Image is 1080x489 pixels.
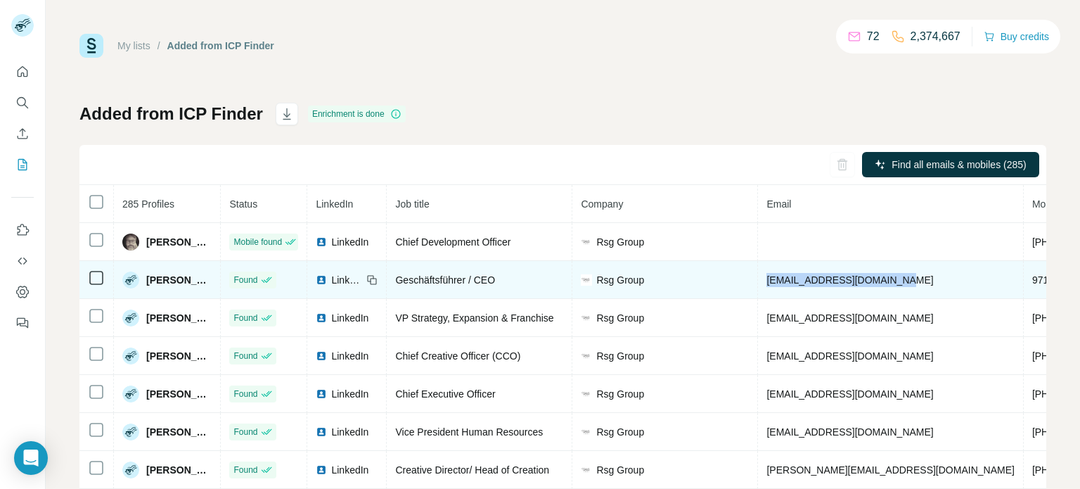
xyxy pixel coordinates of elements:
[581,388,592,400] img: company-logo
[316,274,327,286] img: LinkedIn logo
[596,387,644,401] span: Rsg Group
[596,235,644,249] span: Rsg Group
[316,312,327,324] img: LinkedIn logo
[331,425,368,439] span: LinkedIn
[331,349,368,363] span: LinkedIn
[596,463,644,477] span: Rsg Group
[581,198,623,210] span: Company
[233,350,257,362] span: Found
[766,350,933,362] span: [EMAIL_ADDRESS][DOMAIN_NAME]
[862,152,1039,177] button: Find all emails & mobiles (285)
[79,103,263,125] h1: Added from ICP Finder
[146,349,212,363] span: [PERSON_NAME]
[596,273,644,287] span: Rsg Group
[581,426,592,438] img: company-logo
[395,198,429,210] span: Job title
[146,463,212,477] span: [PERSON_NAME]
[984,27,1049,46] button: Buy credits
[766,464,1014,476] span: [PERSON_NAME][EMAIL_ADDRESS][DOMAIN_NAME]
[581,274,592,286] img: company-logo
[766,198,791,210] span: Email
[308,106,406,122] div: Enrichment is done
[122,272,139,288] img: Avatar
[766,426,933,438] span: [EMAIL_ADDRESS][DOMAIN_NAME]
[331,387,368,401] span: LinkedIn
[146,273,212,287] span: [PERSON_NAME]
[395,312,553,324] span: VP Strategy, Expansion & Franchise
[316,464,327,476] img: LinkedIn logo
[79,34,103,58] img: Surfe Logo
[395,274,495,286] span: Geschäftsführer / CEO
[167,39,274,53] div: Added from ICP Finder
[11,217,34,243] button: Use Surfe on LinkedIn
[122,386,139,402] img: Avatar
[146,387,212,401] span: [PERSON_NAME]
[581,350,592,362] img: company-logo
[911,28,960,45] p: 2,374,667
[11,310,34,336] button: Feedback
[11,279,34,305] button: Dashboard
[157,39,160,53] li: /
[122,462,139,478] img: Avatar
[316,350,327,362] img: LinkedIn logo
[331,235,368,249] span: LinkedIn
[233,274,257,286] span: Found
[146,311,212,325] span: [PERSON_NAME]
[122,424,139,440] img: Avatar
[395,236,510,248] span: Chief Development Officer
[146,425,212,439] span: [PERSON_NAME]
[581,312,592,324] img: company-logo
[316,426,327,438] img: LinkedIn logo
[117,40,150,51] a: My lists
[316,198,353,210] span: LinkedIn
[233,236,282,248] span: Mobile found
[1032,198,1061,210] span: Mobile
[581,236,592,248] img: company-logo
[14,441,48,475] div: Open Intercom Messenger
[331,463,368,477] span: LinkedIn
[122,348,139,364] img: Avatar
[766,388,933,400] span: [EMAIL_ADDRESS][DOMAIN_NAME]
[11,248,34,274] button: Use Surfe API
[122,234,139,250] img: Avatar
[867,28,880,45] p: 72
[233,426,257,438] span: Found
[892,158,1026,172] span: Find all emails & mobiles (285)
[233,388,257,400] span: Found
[11,59,34,84] button: Quick start
[122,198,174,210] span: 285 Profiles
[395,350,520,362] span: Chief Creative Officer (CCO)
[395,426,543,438] span: Vice President Human Resources
[11,152,34,177] button: My lists
[122,310,139,326] img: Avatar
[395,464,549,476] span: Creative Director/ Head of Creation
[146,235,212,249] span: [PERSON_NAME]
[11,90,34,115] button: Search
[11,121,34,146] button: Enrich CSV
[581,464,592,476] img: company-logo
[316,236,327,248] img: LinkedIn logo
[331,311,368,325] span: LinkedIn
[395,388,495,400] span: Chief Executive Officer
[233,464,257,476] span: Found
[766,312,933,324] span: [EMAIL_ADDRESS][DOMAIN_NAME]
[596,311,644,325] span: Rsg Group
[229,198,257,210] span: Status
[331,273,362,287] span: LinkedIn
[233,312,257,324] span: Found
[596,349,644,363] span: Rsg Group
[596,425,644,439] span: Rsg Group
[766,274,933,286] span: [EMAIL_ADDRESS][DOMAIN_NAME]
[316,388,327,400] img: LinkedIn logo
